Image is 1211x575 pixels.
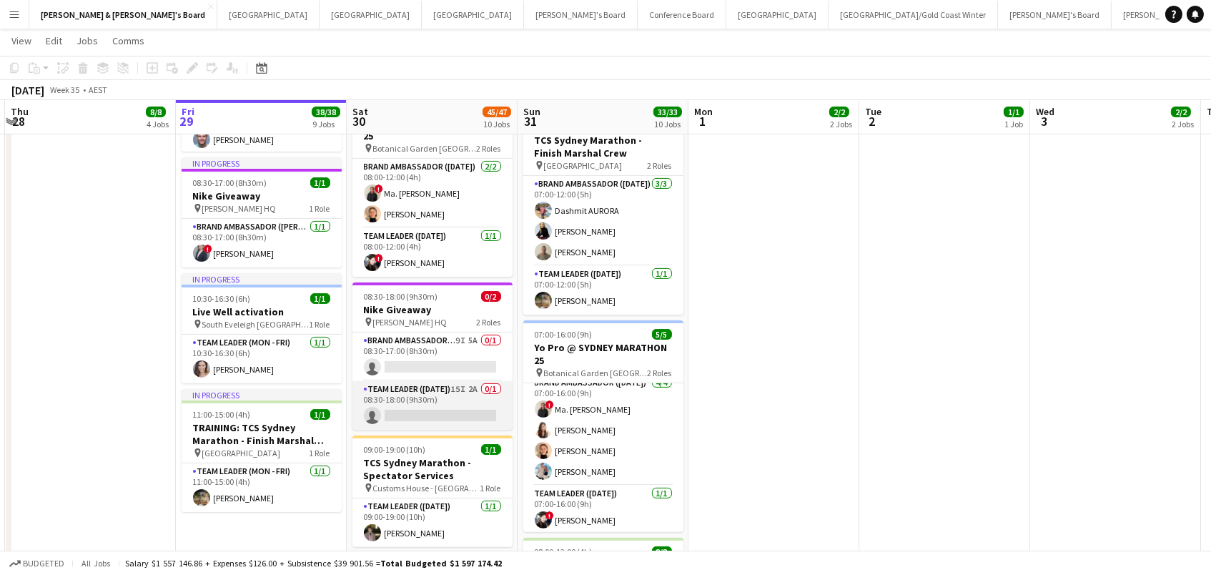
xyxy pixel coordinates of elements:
[310,203,330,214] span: 1 Role
[535,546,593,557] span: 08:00-12:00 (4h)
[9,113,29,129] span: 28
[352,105,368,118] span: Sat
[364,444,426,455] span: 09:00-19:00 (10h)
[352,96,513,277] app-job-card: 08:00-12:00 (4h)3/3Yo Pro @ SYDNEY MARATHON 25 Botanical Garden [GEOGRAPHIC_DATA]2 RolesBrand Amb...
[352,228,513,277] app-card-role: Team Leader ([DATE])1/108:00-12:00 (4h)![PERSON_NAME]
[523,134,683,159] h3: TCS Sydney Marathon - Finish Marshal Crew
[865,105,881,118] span: Tue
[202,448,281,458] span: [GEOGRAPHIC_DATA]
[477,143,501,154] span: 2 Roles
[648,368,672,378] span: 2 Roles
[11,105,29,118] span: Thu
[373,143,477,154] span: Botanical Garden [GEOGRAPHIC_DATA]
[352,381,513,430] app-card-role: Team Leader ([DATE])15I2A0/108:30-18:00 (9h30m)
[182,305,342,318] h3: Live Well activation
[652,546,672,557] span: 8/8
[483,107,511,117] span: 45/47
[182,219,342,267] app-card-role: Brand Ambassador ([PERSON_NAME])1/108:30-17:00 (8h30m)![PERSON_NAME]
[352,498,513,547] app-card-role: Team Leader ([DATE])1/109:00-19:00 (10h)[PERSON_NAME]
[544,160,623,171] span: [GEOGRAPHIC_DATA]
[47,84,83,95] span: Week 35
[182,157,342,169] div: In progress
[998,1,1112,29] button: [PERSON_NAME]'s Board
[1004,119,1023,129] div: 1 Job
[523,113,683,315] app-job-card: 07:00-12:00 (5h)4/4TCS Sydney Marathon - Finish Marshal Crew [GEOGRAPHIC_DATA]2 RolesBrand Ambass...
[535,329,593,340] span: 07:00-16:00 (9h)
[523,486,683,534] app-card-role: Team Leader ([DATE])1/107:00-16:00 (9h)![PERSON_NAME]
[1171,107,1191,117] span: 2/2
[544,368,648,378] span: Botanical Garden [GEOGRAPHIC_DATA]
[107,31,150,50] a: Comms
[545,400,554,409] span: !
[182,190,342,202] h3: Nike Giveaway
[320,1,422,29] button: [GEOGRAPHIC_DATA]
[182,273,342,383] app-job-card: In progress10:30-16:30 (6h)1/1Live Well activation South Eveleigh [GEOGRAPHIC_DATA]1 RoleTeam Lea...
[310,177,330,188] span: 1/1
[523,266,683,315] app-card-role: Team Leader ([DATE])1/107:00-12:00 (5h)[PERSON_NAME]
[352,333,513,381] app-card-role: Brand Ambassador ([PERSON_NAME])9I5A0/108:30-17:00 (8h30m)
[11,83,44,97] div: [DATE]
[352,159,513,228] app-card-role: Brand Ambassador ([DATE])2/208:00-12:00 (4h)!Ma. [PERSON_NAME][PERSON_NAME]
[654,119,681,129] div: 10 Jobs
[310,409,330,420] span: 1/1
[125,558,502,569] div: Salary $1 557 146.86 + Expenses $126.00 + Subsistence $39 901.56 =
[863,113,881,129] span: 2
[1036,105,1054,118] span: Wed
[480,483,501,493] span: 1 Role
[182,389,342,512] app-job-card: In progress11:00-15:00 (4h)1/1TRAINING: TCS Sydney Marathon - Finish Marshal Crew [GEOGRAPHIC_DAT...
[11,34,31,47] span: View
[71,31,104,50] a: Jobs
[481,291,501,302] span: 0/2
[483,119,510,129] div: 10 Jobs
[312,119,340,129] div: 9 Jobs
[352,436,513,547] app-job-card: 09:00-19:00 (10h)1/1TCS Sydney Marathon - Spectator Services Customs House - [GEOGRAPHIC_DATA]1 R...
[147,119,169,129] div: 4 Jobs
[380,558,502,569] span: Total Budgeted $1 597 174.42
[375,185,383,193] span: !
[364,291,438,302] span: 08:30-18:00 (9h30m)
[829,1,998,29] button: [GEOGRAPHIC_DATA]/Gold Coast Winter
[652,329,672,340] span: 5/5
[182,421,342,447] h3: TRAINING: TCS Sydney Marathon - Finish Marshal Crew
[523,320,683,532] app-job-card: 07:00-16:00 (9h)5/5Yo Pro @ SYDNEY MARATHON 25 Botanical Garden [GEOGRAPHIC_DATA]2 RolesBrand Amb...
[373,483,480,493] span: Customs House - [GEOGRAPHIC_DATA]
[193,409,251,420] span: 11:00-15:00 (4h)
[7,556,66,571] button: Budgeted
[653,107,682,117] span: 33/33
[648,160,672,171] span: 2 Roles
[422,1,524,29] button: [GEOGRAPHIC_DATA]
[477,317,501,328] span: 2 Roles
[112,34,144,47] span: Comms
[350,113,368,129] span: 30
[829,107,849,117] span: 2/2
[182,157,342,267] app-job-card: In progress08:30-17:00 (8h30m)1/1Nike Giveaway [PERSON_NAME] HQ1 RoleBrand Ambassador ([PERSON_NA...
[193,177,267,188] span: 08:30-17:00 (8h30m)
[830,119,852,129] div: 2 Jobs
[23,559,64,569] span: Budgeted
[202,203,277,214] span: [PERSON_NAME] HQ
[694,105,713,118] span: Mon
[179,113,194,129] span: 29
[146,107,166,117] span: 8/8
[182,105,194,118] span: Fri
[1034,113,1054,129] span: 3
[726,1,829,29] button: [GEOGRAPHIC_DATA]
[352,282,513,430] div: 08:30-18:00 (9h30m)0/2Nike Giveaway [PERSON_NAME] HQ2 RolesBrand Ambassador ([PERSON_NAME])9I5A0/...
[193,293,251,304] span: 10:30-16:30 (6h)
[310,448,330,458] span: 1 Role
[521,113,540,129] span: 31
[202,319,310,330] span: South Eveleigh [GEOGRAPHIC_DATA]
[46,34,62,47] span: Edit
[29,1,217,29] button: [PERSON_NAME] & [PERSON_NAME]'s Board
[523,375,683,486] app-card-role: Brand Ambassador ([DATE])4/407:00-16:00 (9h)!Ma. [PERSON_NAME][PERSON_NAME][PERSON_NAME][PERSON_N...
[204,245,212,253] span: !
[481,444,501,455] span: 1/1
[1004,107,1024,117] span: 1/1
[217,1,320,29] button: [GEOGRAPHIC_DATA]
[182,463,342,512] app-card-role: Team Leader (Mon - Fri)1/111:00-15:00 (4h)[PERSON_NAME]
[352,456,513,482] h3: TCS Sydney Marathon - Spectator Services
